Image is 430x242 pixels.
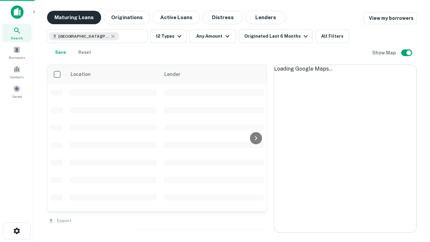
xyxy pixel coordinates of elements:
[153,11,200,24] button: Active Loans
[10,74,24,80] span: Contacts
[104,11,150,24] button: Originations
[239,30,313,43] button: Originated Last 6 Months
[47,11,101,24] button: Maturing Loans
[58,33,109,39] span: [GEOGRAPHIC_DATA][PERSON_NAME], [GEOGRAPHIC_DATA], [GEOGRAPHIC_DATA]
[150,30,186,43] button: 12 Types
[12,94,22,99] span: Saved
[246,11,286,24] button: Lenders
[203,11,243,24] button: Distress
[164,70,180,78] span: Lender
[11,5,24,19] img: capitalize-icon.png
[160,65,268,84] th: Lender
[244,32,310,40] div: Originated Last 6 Months
[2,24,32,42] a: Search
[372,49,397,56] h6: Show Map
[2,43,32,62] a: Borrowers
[9,55,25,60] span: Borrowers
[2,82,32,100] a: Saved
[363,12,417,24] a: View my borrowers
[274,65,416,73] div: Loading Google Maps...
[50,46,71,59] button: Save your search to get updates of matches that match your search criteria.
[11,35,23,41] span: Search
[396,167,430,199] iframe: Chat Widget
[74,46,95,59] button: Reset
[315,30,349,43] button: All Filters
[70,70,99,78] span: Location
[189,30,236,43] button: Any Amount
[2,63,32,81] a: Contacts
[66,65,160,84] th: Location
